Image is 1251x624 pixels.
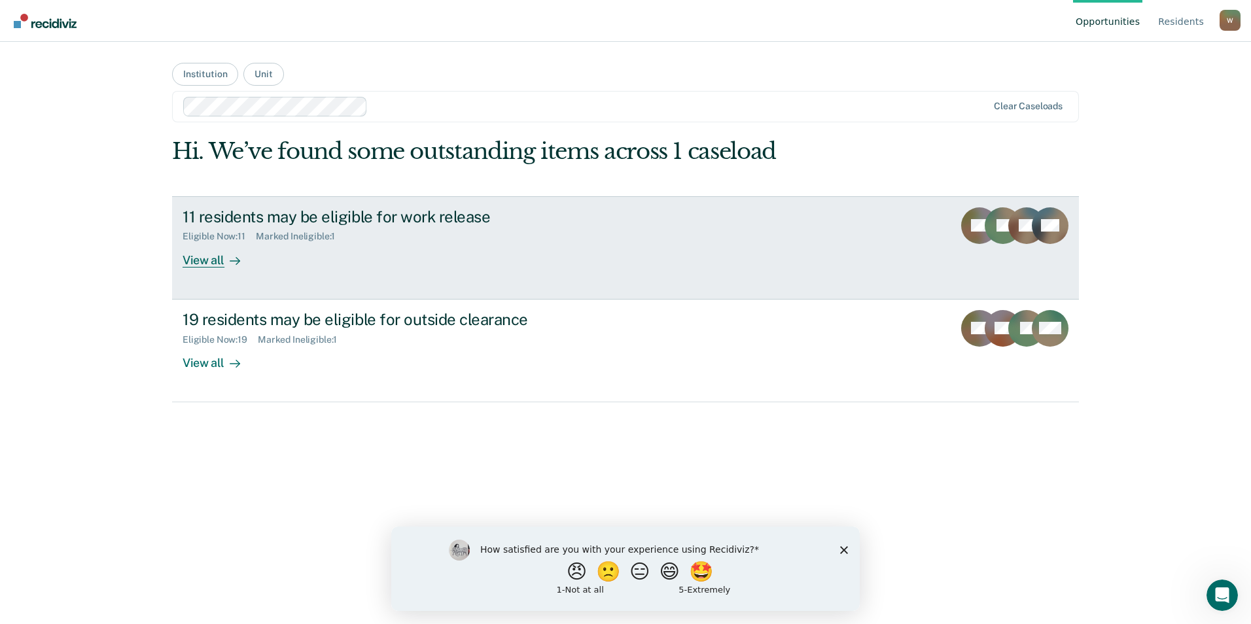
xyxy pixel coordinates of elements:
div: 11 residents may be eligible for work release [183,207,642,226]
div: Marked Ineligible : 1 [258,334,347,345]
div: Eligible Now : 19 [183,334,258,345]
div: View all [183,242,256,268]
a: 11 residents may be eligible for work releaseEligible Now:11Marked Ineligible:1View all [172,196,1079,300]
a: 19 residents may be eligible for outside clearanceEligible Now:19Marked Ineligible:1View all [172,300,1079,402]
iframe: Survey by Kim from Recidiviz [391,527,860,611]
button: Profile dropdown button [1220,10,1241,31]
div: Eligible Now : 11 [183,231,256,242]
iframe: Intercom live chat [1207,580,1238,611]
div: 19 residents may be eligible for outside clearance [183,310,642,329]
button: Unit [243,63,283,86]
img: Recidiviz [14,14,77,28]
button: Institution [172,63,238,86]
div: W [1220,10,1241,31]
div: Marked Ineligible : 1 [256,231,345,242]
div: Hi. We’ve found some outstanding items across 1 caseload [172,138,898,165]
div: Clear caseloads [994,101,1063,112]
div: View all [183,345,256,370]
